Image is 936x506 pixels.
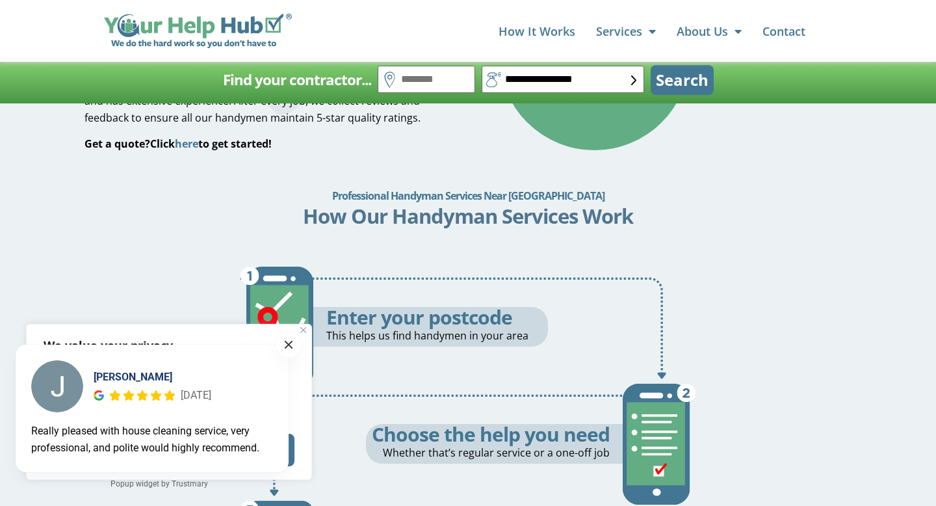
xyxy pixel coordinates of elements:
p: This helps us find handymen in your area [326,327,549,344]
div: [DATE] [181,387,211,404]
span: et a quote? [92,137,150,151]
h5: Choose the help you need [366,424,610,444]
img: Close [300,327,306,333]
a: Popup widget by Trustmary [16,477,303,490]
div: [PERSON_NAME] [94,369,211,385]
span: Click [150,137,175,151]
a: Services [596,18,656,44]
h5: Enter your postcode [326,307,549,327]
nav: Menu [305,18,805,44]
h2: Find your contractor... [223,67,371,93]
img: Your Help Hub Wide Logo [104,14,292,49]
button: Search [651,65,714,95]
h2: Professional Handyman Services Near [GEOGRAPHIC_DATA] [332,183,604,209]
span: G [84,137,92,151]
div: Google [94,390,104,401]
a: Contact [762,18,805,44]
a: About Us [677,18,742,44]
a: How It Works [499,18,575,44]
h3: How Our Handyman Services Work [303,206,633,226]
p: Whether that’s regular service or a one-off job [366,444,610,461]
img: Handyman Services Liverpool - How It Works Step 1 [240,246,313,408]
div: Really pleased with house cleaning service, very professional, and polite would highly recommend. [31,423,273,457]
a: here [175,137,198,151]
span: to get started! [198,137,272,151]
img: Janet [31,360,83,412]
img: select-box-form.svg [631,75,637,85]
img: Google Reviews [94,390,104,401]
